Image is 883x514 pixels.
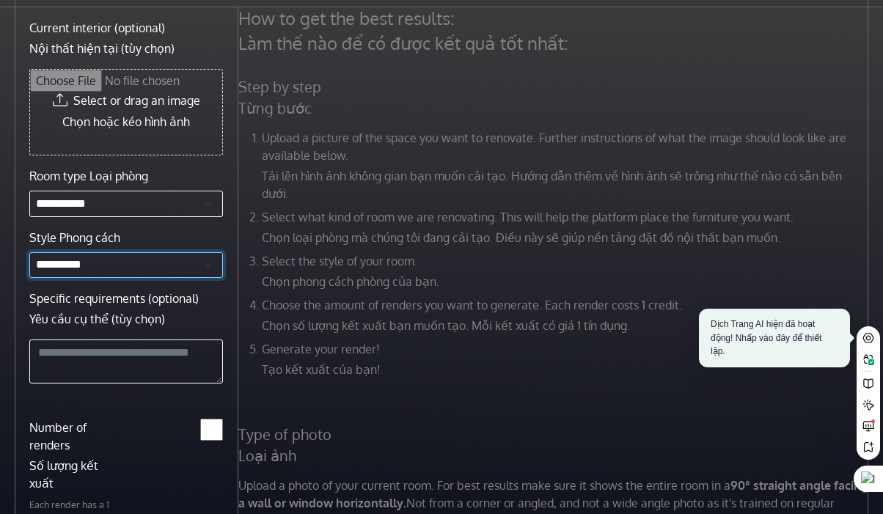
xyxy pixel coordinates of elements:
[29,167,148,185] label: Room type
[29,290,199,334] label: Specific requirements (optional)
[29,41,175,56] sider-trans-text: Nội thất hiện tại (tùy chọn)
[262,230,780,245] sider-trans-text: Chọn loại phòng mà chúng tôi đang cải tạo. Điều này sẽ giúp nền tảng đặt đồ nội thất bạn muốn.
[89,169,148,183] sider-trans-text: Loại phòng
[262,362,381,377] sider-trans-text: Tạo kết xuất của bạn!
[59,230,120,245] sider-trans-text: Phong cách
[238,32,568,54] sider-trans-text: Làm thế nào để có được kết quả tốt nhất:
[238,446,296,465] sider-trans-text: Loại ảnh
[262,318,630,333] sider-trans-text: Chọn số lượng kết xuất bạn muốn tạo. Mỗi kết xuất có giá 1 tín dụng.
[262,252,872,290] li: Select the style of your room.
[262,208,872,246] li: Select what kind of room we are renovating. This will help the platform place the furniture you w...
[230,78,881,123] h5: Step by step
[262,340,872,378] li: Generate your render!
[230,425,881,471] h5: Type of photo
[21,419,126,498] label: Number of renders
[262,169,842,201] sider-trans-text: Tải lên hình ảnh không gian bạn muốn cải tạo. Hướng dẫn thêm về hình ảnh sẽ trông như thế nào có ...
[230,7,881,60] h4: How to get the best results:
[29,312,165,326] sider-trans-text: Yêu cầu cụ thể (tùy chọn)
[262,274,439,289] sider-trans-text: Chọn phong cách phòng của bạn.
[29,229,120,246] label: Style
[262,129,872,202] li: Upload a picture of the space you want to renovate. Further instructions of what the image should...
[29,458,98,491] sider-trans-text: Số lượng kết xuất
[29,19,175,63] label: Current interior (optional)
[238,98,311,117] sider-trans-text: Từng bước
[262,296,872,334] li: Choose the amount of renders you want to generate. Each render costs 1 credit.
